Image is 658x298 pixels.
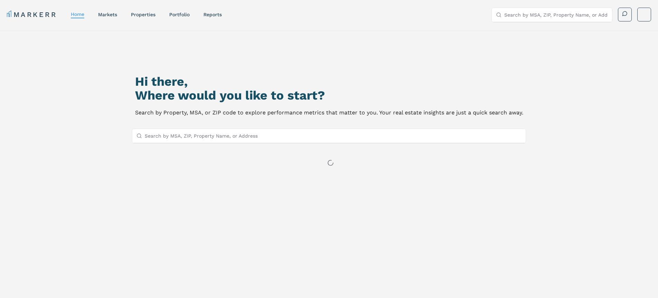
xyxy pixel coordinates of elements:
h1: Hi there, [135,75,523,89]
a: Portfolio [169,12,190,17]
input: Search by MSA, ZIP, Property Name, or Address [504,8,608,22]
input: Search by MSA, ZIP, Property Name, or Address [145,129,522,143]
a: MARKERR [7,10,57,19]
p: Search by Property, MSA, or ZIP code to explore performance metrics that matter to you. Your real... [135,108,523,118]
h2: Where would you like to start? [135,89,523,102]
a: properties [131,12,155,17]
a: markets [98,12,117,17]
a: home [71,11,84,17]
a: reports [203,12,222,17]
